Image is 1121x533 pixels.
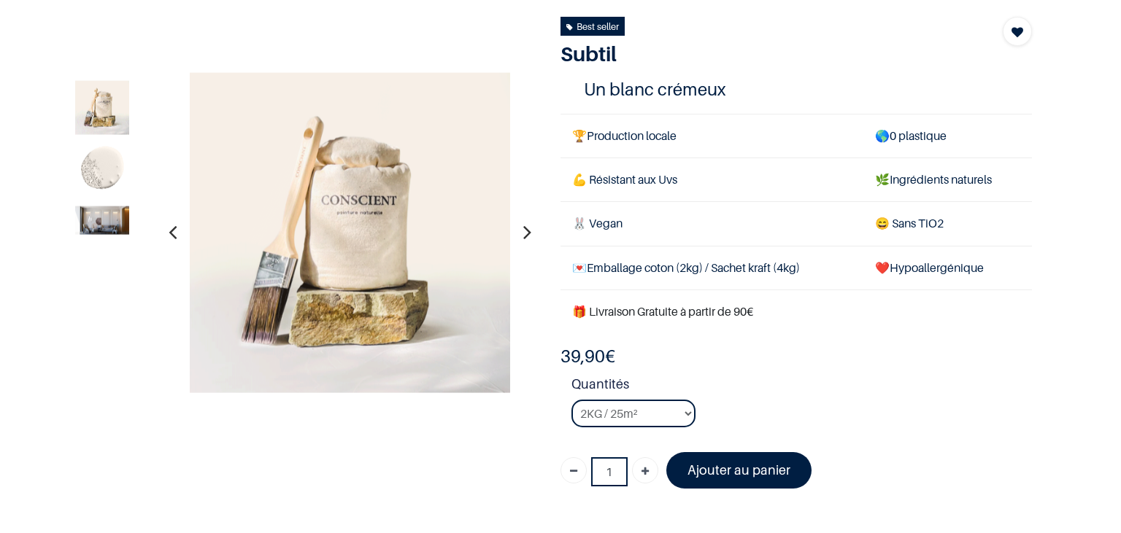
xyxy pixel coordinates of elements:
h4: Un blanc crémeux [584,78,1009,101]
strong: Quantités [571,374,1032,400]
a: Supprimer [560,457,587,483]
span: 🌿 [875,172,890,187]
font: Ajouter au panier [687,462,790,478]
font: 🎁 Livraison Gratuite à partir de 90€ [572,304,753,319]
td: ❤️Hypoallergénique [863,246,1032,289]
a: Ajouter [632,457,658,483]
span: 🏆 [572,128,587,143]
span: Add to wishlist [1012,23,1023,41]
a: Ajouter au panier [666,452,812,488]
span: 💪 Résistant aux Uvs [572,172,677,187]
td: 0 plastique [863,114,1032,158]
td: ans TiO2 [863,202,1032,246]
img: Product image [75,143,129,197]
span: 39,90 [560,346,605,367]
img: Product image [75,80,129,134]
h1: Subtil [560,42,961,66]
span: 😄 S [875,216,898,230]
img: Product image [189,72,510,393]
span: 🐰 Vegan [572,216,623,230]
div: Best seller [566,18,619,34]
td: Ingrédients naturels [863,158,1032,202]
td: Emballage coton (2kg) / Sachet kraft (4kg) [560,246,863,289]
td: Production locale [560,114,863,158]
span: 💌 [572,260,587,275]
img: Product image [75,206,129,234]
button: Add to wishlist [1003,17,1032,46]
b: € [560,346,615,367]
span: 🌎 [875,128,890,143]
